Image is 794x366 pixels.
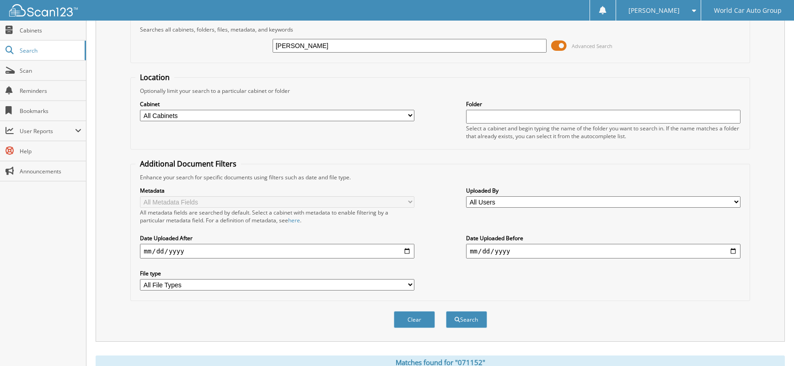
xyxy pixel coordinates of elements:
span: Bookmarks [20,107,81,115]
button: Clear [394,311,435,328]
span: Scan [20,67,81,75]
img: scan123-logo-white.svg [9,4,78,16]
div: Searches all cabinets, folders, files, metadata, and keywords [135,26,745,33]
span: Cabinets [20,27,81,34]
span: Advanced Search [572,43,612,49]
label: Date Uploaded Before [466,234,740,242]
a: here [288,216,300,224]
span: World Car Auto Group [714,8,782,13]
div: Select a cabinet and begin typing the name of the folder you want to search in. If the name match... [466,124,740,140]
span: Announcements [20,167,81,175]
input: end [466,244,740,258]
span: Search [20,47,80,54]
div: All metadata fields are searched by default. Select a cabinet with metadata to enable filtering b... [140,209,414,224]
label: Cabinet [140,100,414,108]
span: Reminders [20,87,81,95]
button: Search [446,311,487,328]
span: Help [20,147,81,155]
iframe: Chat Widget [748,322,794,366]
label: Uploaded By [466,187,740,194]
label: Metadata [140,187,414,194]
div: Enhance your search for specific documents using filters such as date and file type. [135,173,745,181]
div: Optionally limit your search to a particular cabinet or folder [135,87,745,95]
input: start [140,244,414,258]
label: Date Uploaded After [140,234,414,242]
label: Folder [466,100,740,108]
legend: Location [135,72,174,82]
legend: Additional Document Filters [135,159,241,169]
span: [PERSON_NAME] [628,8,680,13]
label: File type [140,269,414,277]
span: User Reports [20,127,75,135]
